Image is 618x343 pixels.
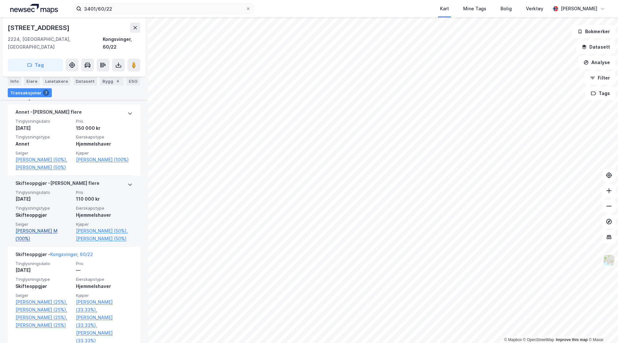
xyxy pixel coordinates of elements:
a: [PERSON_NAME] (25%), [15,314,72,321]
a: Mapbox [504,338,522,342]
a: Kongsvinger, 60/22 [50,252,93,257]
button: Tag [8,59,63,71]
div: Kontrollprogram for chat [586,312,618,343]
div: Hjemmelshaver [76,211,133,219]
span: Kjøper [76,150,133,156]
span: Tinglysningstype [15,205,72,211]
div: Skifteoppgjør [15,211,72,219]
div: Kart [440,5,449,13]
a: [PERSON_NAME] (25%), [15,306,72,314]
a: [PERSON_NAME] (33.33%), [76,298,133,314]
div: Skifteoppgjør - [15,251,93,261]
div: 7 [43,90,49,96]
div: Verktøy [526,5,543,13]
iframe: Chat Widget [586,312,618,343]
div: ESG [126,77,140,86]
a: [PERSON_NAME] (50%), [15,156,72,164]
span: Selger [15,293,72,298]
span: Selger [15,150,72,156]
span: Kjøper [76,293,133,298]
div: Eiere [24,77,40,86]
div: Hjemmelshaver [76,140,133,148]
button: Analyse [578,56,615,69]
a: [PERSON_NAME] (100%) [76,156,133,164]
span: Selger [15,222,72,227]
div: [STREET_ADDRESS] [8,23,71,33]
span: Tinglysningstype [15,277,72,282]
div: Leietakere [42,77,70,86]
span: Eierskapstype [76,205,133,211]
span: Tinglysningstype [15,134,72,140]
div: 150 000 kr [76,124,133,132]
span: Pris [76,119,133,124]
span: Eierskapstype [76,134,133,140]
span: Kjøper [76,222,133,227]
button: Datasett [576,41,615,53]
div: Bygg [100,77,124,86]
button: Bokmerker [572,25,615,38]
a: [PERSON_NAME] (50%) [76,235,133,243]
div: [DATE] [15,266,72,274]
div: Annet - [PERSON_NAME] flere [15,108,82,119]
span: Eierskapstype [76,277,133,282]
div: [PERSON_NAME] [561,5,597,13]
a: [PERSON_NAME] (50%) [15,164,72,171]
span: Tinglysningsdato [15,190,72,195]
button: Filter [585,71,615,84]
span: Pris [76,190,133,195]
button: Tags [585,87,615,100]
a: Improve this map [556,338,588,342]
div: — [76,266,133,274]
div: Skifteoppgjør [15,282,72,290]
span: Pris [76,261,133,266]
div: Skifteoppgjør - [PERSON_NAME] flere [15,179,99,190]
a: OpenStreetMap [523,338,554,342]
div: Info [8,77,21,86]
div: Transaksjoner [8,88,52,97]
a: [PERSON_NAME] M (100%) [15,227,72,243]
div: 110 000 kr [76,195,133,203]
a: [PERSON_NAME] (25%) [15,321,72,329]
span: Tinglysningsdato [15,261,72,266]
a: [PERSON_NAME] (25%), [15,298,72,306]
a: [PERSON_NAME] (33.33%), [76,314,133,329]
div: [DATE] [15,124,72,132]
span: Tinglysningsdato [15,119,72,124]
div: Kongsvinger, 60/22 [103,35,140,51]
div: 2224, [GEOGRAPHIC_DATA], [GEOGRAPHIC_DATA] [8,35,103,51]
div: Bolig [501,5,512,13]
img: Z [603,254,615,266]
div: Mine Tags [463,5,486,13]
a: [PERSON_NAME] (50%), [76,227,133,235]
div: Annet [15,140,72,148]
div: 4 [115,78,121,84]
input: Søk på adresse, matrikkel, gårdeiere, leietakere eller personer [81,4,246,14]
div: Datasett [73,77,97,86]
div: Hjemmelshaver [76,282,133,290]
img: logo.a4113a55bc3d86da70a041830d287a7e.svg [10,4,58,14]
div: [DATE] [15,195,72,203]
